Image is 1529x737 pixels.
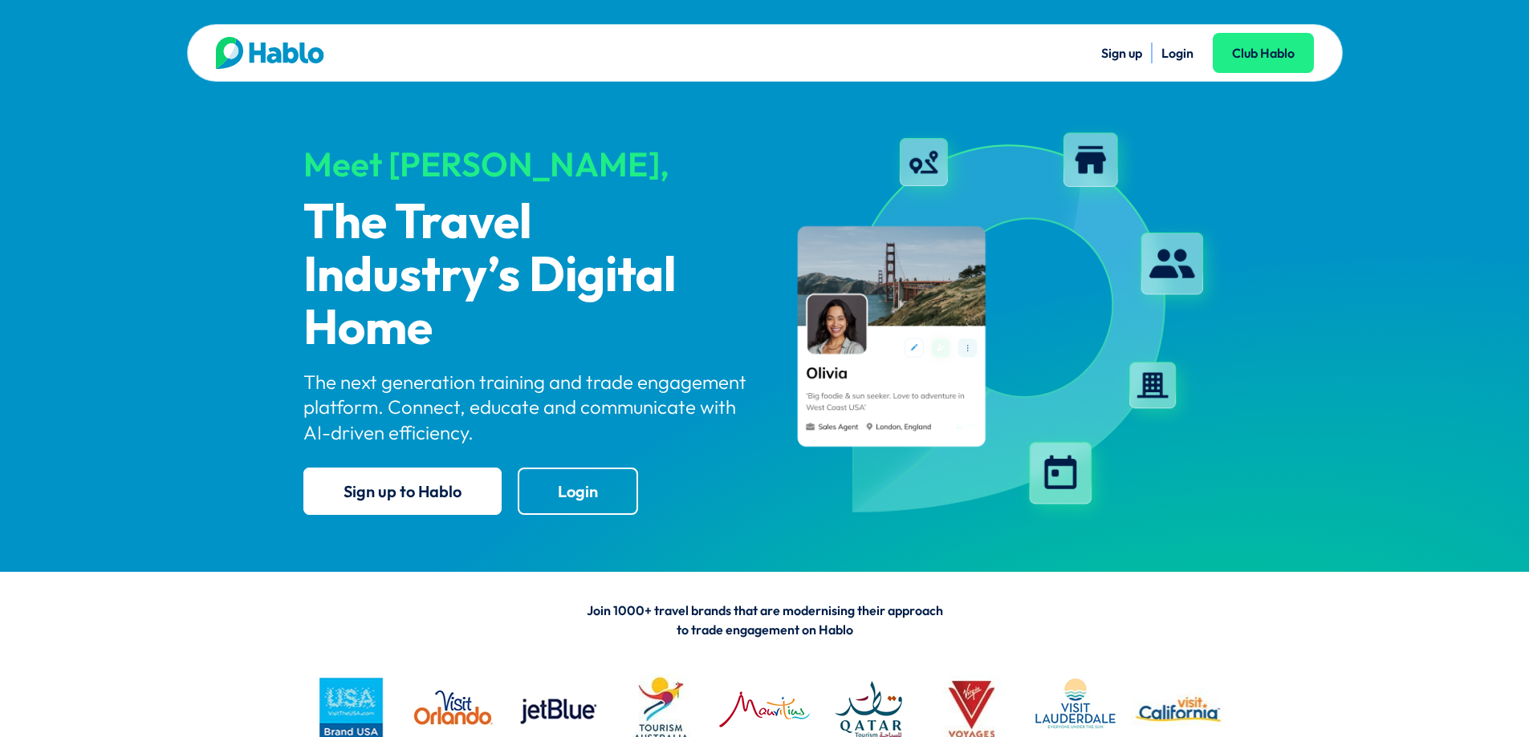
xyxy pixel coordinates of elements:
[1161,45,1194,61] a: Login
[303,370,751,445] p: The next generation training and trade engagement platform. Connect, educate and communicate with...
[1101,45,1142,61] a: Sign up
[779,119,1226,528] img: hablo-profile-image
[1213,33,1314,73] a: Club Hablo
[518,468,638,515] a: Login
[303,146,751,183] div: Meet [PERSON_NAME],
[216,37,324,69] img: Hablo logo main 2
[303,197,751,356] p: The Travel Industry’s Digital Home
[303,468,502,515] a: Sign up to Hablo
[587,602,943,638] span: Join 1000+ travel brands that are modernising their approach to trade engagement on Hablo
